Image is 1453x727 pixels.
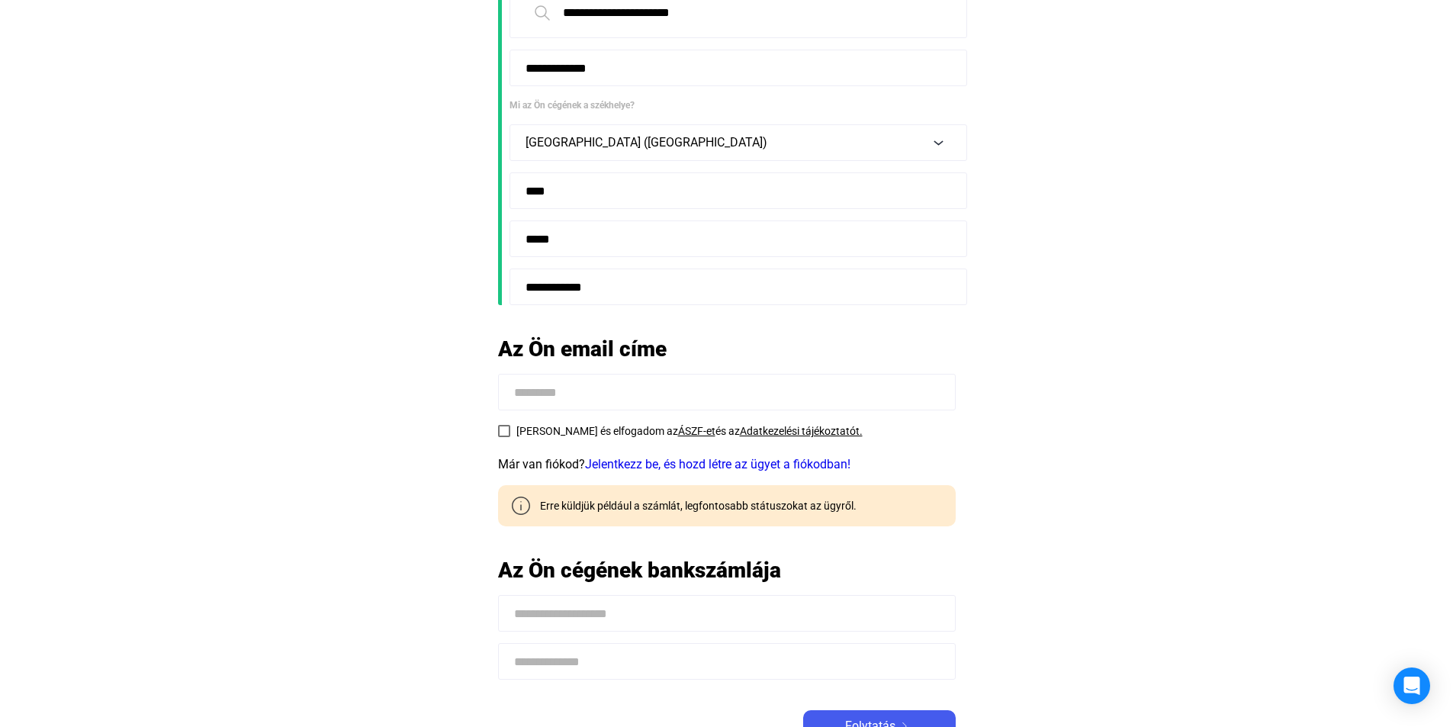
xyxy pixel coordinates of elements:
span: [GEOGRAPHIC_DATA] ([GEOGRAPHIC_DATA]) [526,135,767,150]
h2: Az Ön email címe [498,336,956,362]
span: és az [715,425,740,437]
img: info-grey-outline [512,497,530,515]
span: [PERSON_NAME] és elfogadom az [516,425,678,437]
h2: Az Ön cégének bankszámlája [498,557,956,584]
div: Open Intercom Messenger [1394,667,1430,704]
div: Mi az Ön cégének a székhelye? [510,98,956,113]
div: Már van fiókod? [498,455,956,474]
div: Erre küldjük például a számlát, legfontosabb státuszokat az ügyről. [529,498,857,513]
a: Jelentkezz be, és hozd létre az ügyet a fiókodban! [585,457,850,471]
a: ÁSZF-et [678,425,715,437]
a: Adatkezelési tájékoztatót. [740,425,863,437]
button: [GEOGRAPHIC_DATA] ([GEOGRAPHIC_DATA]) [510,124,967,161]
